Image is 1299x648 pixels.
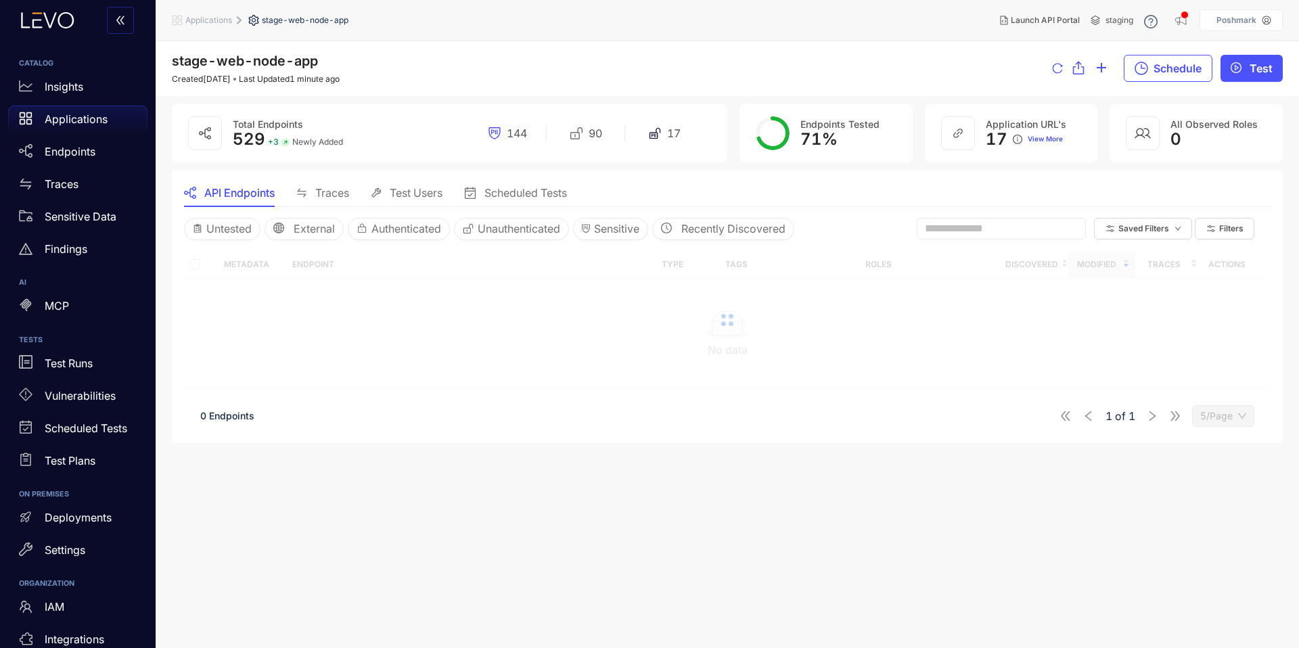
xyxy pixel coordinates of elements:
span: Test Users [390,187,442,199]
button: reload [1052,55,1063,83]
span: staging [1106,16,1133,25]
span: warning [19,242,32,256]
button: Unauthenticated [454,218,569,239]
span: swap [296,187,307,198]
button: play-circleTest [1221,55,1283,82]
span: global [273,223,284,235]
span: setting [248,15,262,26]
span: Newly Added [292,137,343,147]
a: Applications [8,106,147,138]
a: Sensitive Data [8,203,147,235]
span: Applications [185,16,232,25]
a: Vulnerabilities [8,382,147,415]
p: Applications [45,113,108,125]
span: Scheduled Tests [484,187,567,199]
h6: ON PREMISES [19,490,137,499]
span: 17 [986,130,1007,149]
span: info-circle [1013,135,1022,144]
p: Scheduled Tests [45,422,127,434]
a: Deployments [8,504,147,536]
button: View More [1028,131,1063,147]
h6: ORGANIZATION [19,580,137,588]
span: Saved Filters [1118,224,1169,233]
span: Launch API Portal [1011,16,1080,25]
button: Untested [184,218,260,239]
a: Endpoints [8,138,147,170]
p: Findings [45,243,87,255]
span: Unauthenticated [478,223,560,235]
span: stage-web-node-app [172,53,318,69]
a: Scheduled Tests [8,415,147,447]
p: Sensitive Data [45,210,116,223]
p: Poshmark [1216,16,1256,25]
span: of [1106,410,1135,422]
a: Settings [8,536,147,569]
button: clock-circleRecently Discovered [652,218,794,239]
button: Sensitive [573,218,648,239]
h6: TESTS [19,336,137,344]
a: Findings [8,235,147,268]
span: Schedule [1154,62,1202,74]
span: + 3 [268,137,279,147]
span: plus [1095,62,1108,76]
p: Integrations [45,633,104,645]
p: Deployments [45,511,112,524]
span: View More [1028,135,1063,143]
span: stage-web-node-app [262,16,348,25]
span: All Observed Roles [1170,118,1258,130]
button: Filters [1195,218,1254,239]
span: 1 [1129,410,1135,422]
span: Filters [1219,224,1244,233]
span: clock-circle [661,223,672,235]
span: team [19,600,32,614]
span: External [294,223,335,235]
span: 5/Page [1200,406,1246,426]
a: Test Plans [8,447,147,480]
span: link [953,128,963,139]
p: MCP [45,300,69,312]
span: down [1175,225,1181,233]
span: Endpoints Tested [800,118,880,130]
a: IAM [8,594,147,626]
p: Insights [45,80,83,93]
span: 1 [1106,410,1112,422]
button: plus [1095,55,1108,82]
h6: CATALOG [19,60,137,68]
button: globalExternal [265,218,344,239]
button: double-left [107,7,134,34]
span: swap [19,177,32,191]
button: Schedule [1124,55,1212,82]
span: Test [1250,62,1273,74]
p: Vulnerabilities [45,390,116,402]
p: Traces [45,178,78,190]
button: Launch API Portal [989,9,1091,31]
span: 0 Endpoints [200,410,254,421]
span: 144 [507,127,527,139]
p: Test Runs [45,357,93,369]
p: Test Plans [45,455,95,467]
span: 529 [233,129,265,149]
h6: AI [19,279,137,287]
p: IAM [45,601,64,613]
a: MCP [8,293,147,325]
span: double-left [115,15,126,27]
a: Traces [8,170,147,203]
span: play-circle [1231,62,1241,74]
span: 17 [667,127,681,139]
p: Settings [45,544,85,556]
span: reload [1052,63,1063,75]
span: Untested [206,223,252,235]
button: Authenticated [348,218,450,239]
button: Saved Filtersdown [1094,218,1192,239]
span: Recently Discovered [681,223,785,235]
span: Total Endpoints [233,118,303,130]
div: Created [DATE] Last Updated 1 minute ago [172,74,340,84]
span: API Endpoints [204,187,275,199]
span: 71 % [800,129,838,149]
span: Application URL's [986,118,1066,130]
span: Traces [315,187,349,199]
a: Test Runs [8,350,147,382]
p: Endpoints [45,145,95,158]
span: Sensitive [594,223,639,235]
span: 0 [1170,130,1181,149]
